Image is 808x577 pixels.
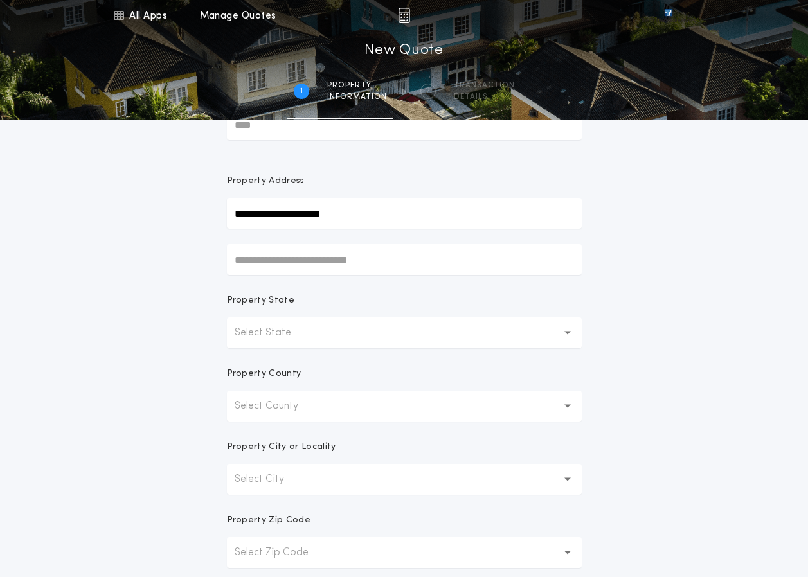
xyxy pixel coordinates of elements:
p: Select Zip Code [235,545,329,560]
h2: 2 [426,86,430,96]
h2: 1 [300,86,303,96]
button: Select City [227,464,582,495]
span: information [327,92,387,102]
input: Prepared For [227,109,582,140]
p: Select City [235,472,305,487]
p: Property Address [227,175,582,188]
p: Property City or Locality [227,441,336,454]
p: Select County [235,398,319,414]
button: Select State [227,317,582,348]
p: Property County [227,368,301,380]
p: Select State [235,325,312,341]
button: Select Zip Code [227,537,582,568]
span: Transaction [454,80,515,91]
h1: New Quote [364,40,443,61]
button: Select County [227,391,582,422]
span: details [454,92,515,102]
span: Property [327,80,387,91]
p: Property State [227,294,294,307]
p: Property Zip Code [227,514,310,527]
img: vs-icon [641,9,695,22]
img: img [398,8,410,23]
